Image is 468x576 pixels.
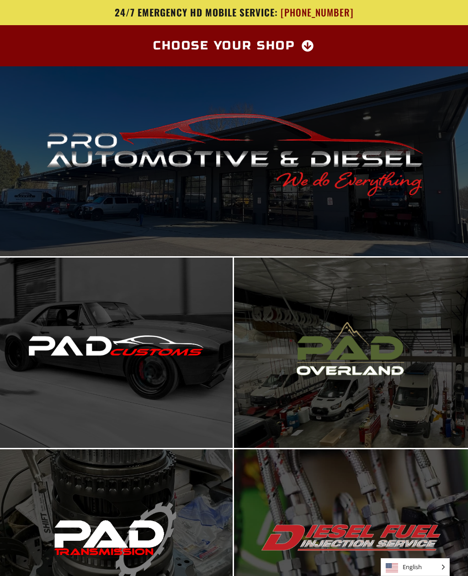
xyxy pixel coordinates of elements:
aside: Language selected: English [381,558,450,576]
span: 24/7 Emergency HD Mobile Service: [115,5,278,19]
a: Choose Your Shop [142,34,326,57]
span: Choose Your Shop [153,40,295,52]
a: 24/7 Emergency HD Mobile Service: [PHONE_NUMBER] [7,7,461,18]
span: English [381,559,449,576]
span: [PHONE_NUMBER] [281,7,354,18]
